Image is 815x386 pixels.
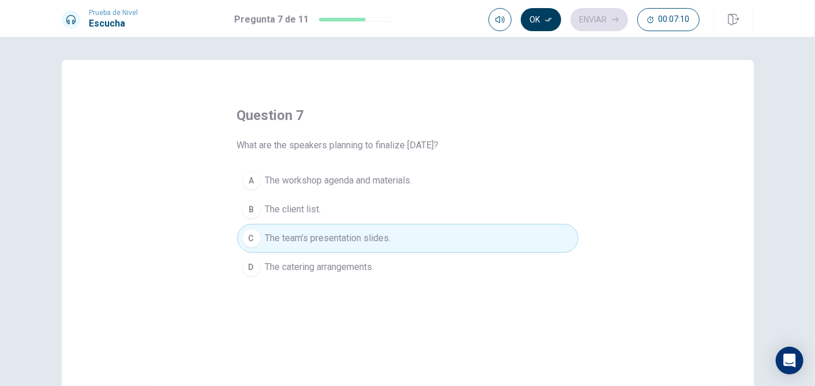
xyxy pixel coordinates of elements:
h1: Pregunta 7 de 11 [235,13,309,27]
span: Prueba de Nivel [89,9,138,17]
button: Ok [521,8,561,31]
span: What are the speakers planning to finalize [DATE]? [237,138,439,152]
div: C [242,229,261,248]
div: B [242,200,261,219]
h1: Escucha [89,17,138,31]
span: The catering arrangements. [265,260,374,274]
button: 00:07:10 [637,8,700,31]
button: DThe catering arrangements. [237,253,579,282]
span: The workshop agenda and materials. [265,174,412,188]
div: A [242,171,261,190]
div: D [242,258,261,276]
span: The team’s presentation slides. [265,231,391,245]
h4: question 7 [237,106,305,125]
button: CThe team’s presentation slides. [237,224,579,253]
span: 00:07:10 [659,15,690,24]
button: AThe workshop agenda and materials. [237,166,579,195]
span: The client list. [265,203,321,216]
div: Open Intercom Messenger [776,347,803,374]
button: BThe client list. [237,195,579,224]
